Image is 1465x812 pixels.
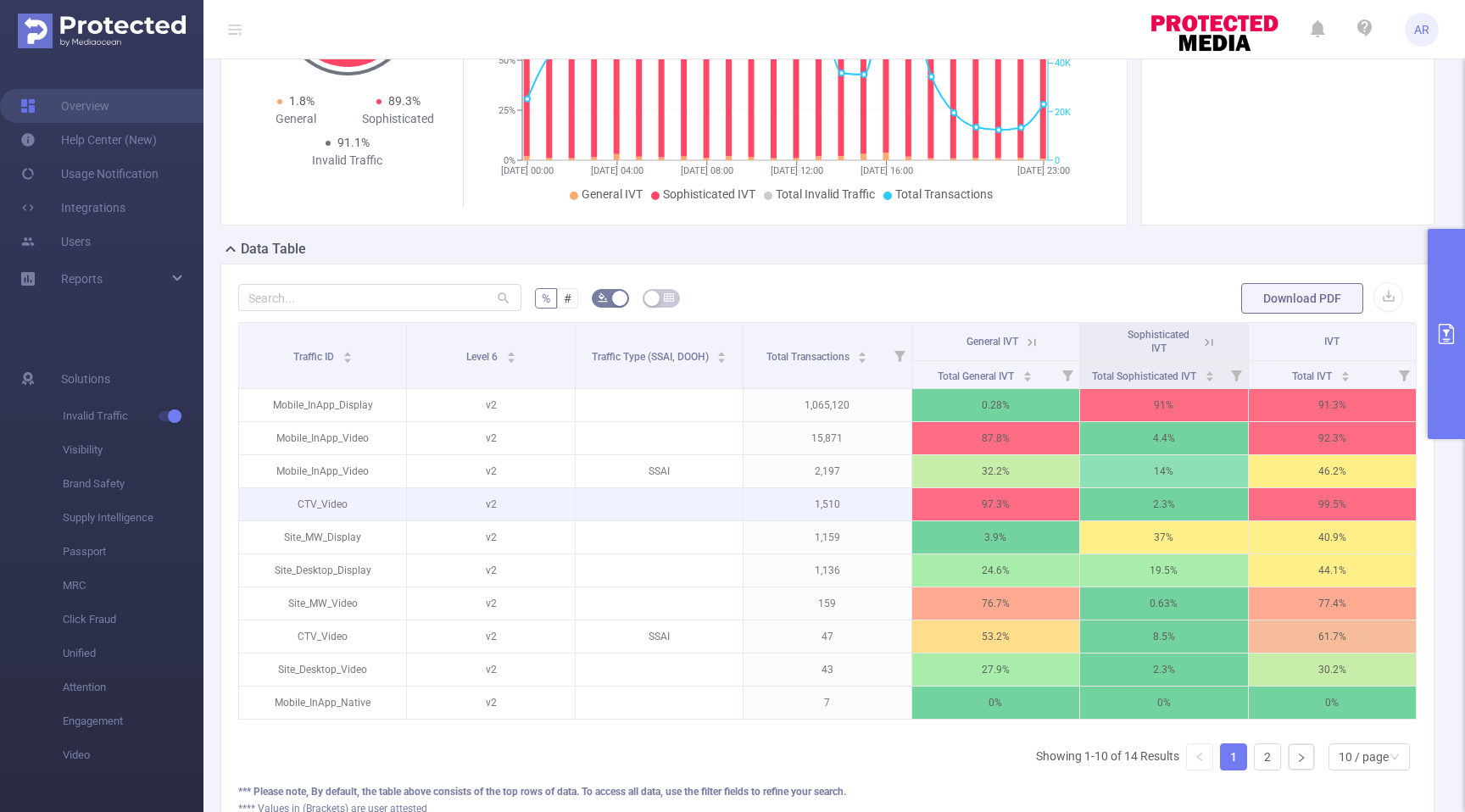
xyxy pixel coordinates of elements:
i: Filter menu [1056,361,1079,388]
p: 32.2% [912,455,1079,487]
tspan: 20K [1055,107,1071,118]
tspan: [DATE] 04:00 [591,165,643,176]
span: Total Sophisticated IVT [1092,370,1199,382]
tspan: 50% [499,55,515,66]
div: General [245,110,348,128]
span: Visibility [63,433,203,467]
div: Sort [506,349,516,359]
p: 7 [744,687,911,719]
p: 1,136 [744,554,911,587]
p: Site_Desktop_Display [239,554,406,587]
p: 77.4% [1249,587,1416,620]
span: Video [63,738,203,772]
span: Level 6 [466,351,500,363]
tspan: [DATE] 16:00 [861,165,913,176]
p: 76.7% [912,587,1079,620]
tspan: 0 [1055,155,1060,166]
span: Total Transactions [895,187,993,201]
a: Users [20,225,91,259]
div: Sort [716,349,727,359]
span: General IVT [582,187,643,201]
span: Reports [61,272,103,286]
p: v2 [407,554,574,587]
i: icon: caret-up [717,349,727,354]
i: Filter menu [1392,361,1416,388]
a: Reports [61,262,103,296]
p: 91.3% [1249,389,1416,421]
i: icon: caret-up [1341,369,1351,374]
p: CTV_Video [239,620,406,653]
span: MRC [63,569,203,603]
img: Protected Media [18,14,186,48]
p: 8.5% [1080,620,1247,653]
tspan: [DATE] 08:00 [681,165,733,176]
tspan: [DATE] 00:00 [501,165,554,176]
span: Traffic Type (SSAI, DOOH) [592,351,711,363]
p: Mobile_InApp_Native [239,687,406,719]
h2: Data Table [241,239,306,259]
span: Sophisticated IVT [1128,329,1189,354]
div: Sophisticated [348,110,450,128]
span: 89.3% [388,94,421,108]
i: icon: right [1296,753,1306,763]
span: Brand Safety [63,467,203,501]
a: 1 [1221,744,1246,770]
p: v2 [407,620,574,653]
button: Download PDF [1241,283,1363,314]
div: Sort [857,349,867,359]
span: Supply Intelligence [63,501,203,535]
a: 2 [1255,744,1280,770]
p: 37% [1080,521,1247,553]
p: 53.2% [912,620,1079,653]
p: 14% [1080,455,1247,487]
p: 61.7% [1249,620,1416,653]
p: 47 [744,620,911,653]
i: icon: caret-up [1205,369,1214,374]
p: 3.9% [912,521,1079,553]
i: icon: bg-colors [598,292,608,303]
div: Sort [1022,369,1033,379]
span: Sophisticated IVT [663,187,755,201]
p: v2 [407,422,574,454]
tspan: 40K [1055,58,1071,70]
span: Passport [63,535,203,569]
p: 0% [1249,687,1416,719]
p: 2,197 [744,455,911,487]
span: AR [1414,13,1429,47]
span: Engagement [63,704,203,738]
p: 30.2% [1249,653,1416,686]
p: SSAI [576,620,743,653]
i: icon: caret-down [858,356,867,361]
p: 1,510 [744,488,911,520]
i: icon: left [1195,752,1205,762]
p: Mobile_InApp_Video [239,422,406,454]
i: icon: caret-up [343,349,352,354]
li: Next Page [1288,743,1315,770]
i: icon: caret-down [1341,375,1351,380]
div: Sort [1205,369,1215,379]
p: v2 [407,488,574,520]
p: v2 [407,455,574,487]
p: Mobile_InApp_Display [239,389,406,421]
p: Site_Desktop_Video [239,653,406,686]
i: icon: caret-down [717,356,727,361]
p: Site_MW_Video [239,587,406,620]
span: Traffic ID [293,351,337,363]
span: Total IVT [1292,370,1334,382]
p: 2.3% [1080,653,1247,686]
p: v2 [407,587,574,620]
a: Help Center (New) [20,123,157,157]
input: Search... [238,284,521,311]
p: 0.63% [1080,587,1247,620]
p: SSAI [576,455,743,487]
p: 2.3% [1080,488,1247,520]
span: 91.1% [337,136,370,149]
p: 91% [1080,389,1247,421]
a: Overview [20,89,109,123]
p: v2 [407,521,574,553]
i: icon: caret-down [506,356,515,361]
div: Sort [343,349,353,359]
p: 87.8% [912,422,1079,454]
span: Total General IVT [938,370,1017,382]
i: icon: caret-up [506,349,515,354]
